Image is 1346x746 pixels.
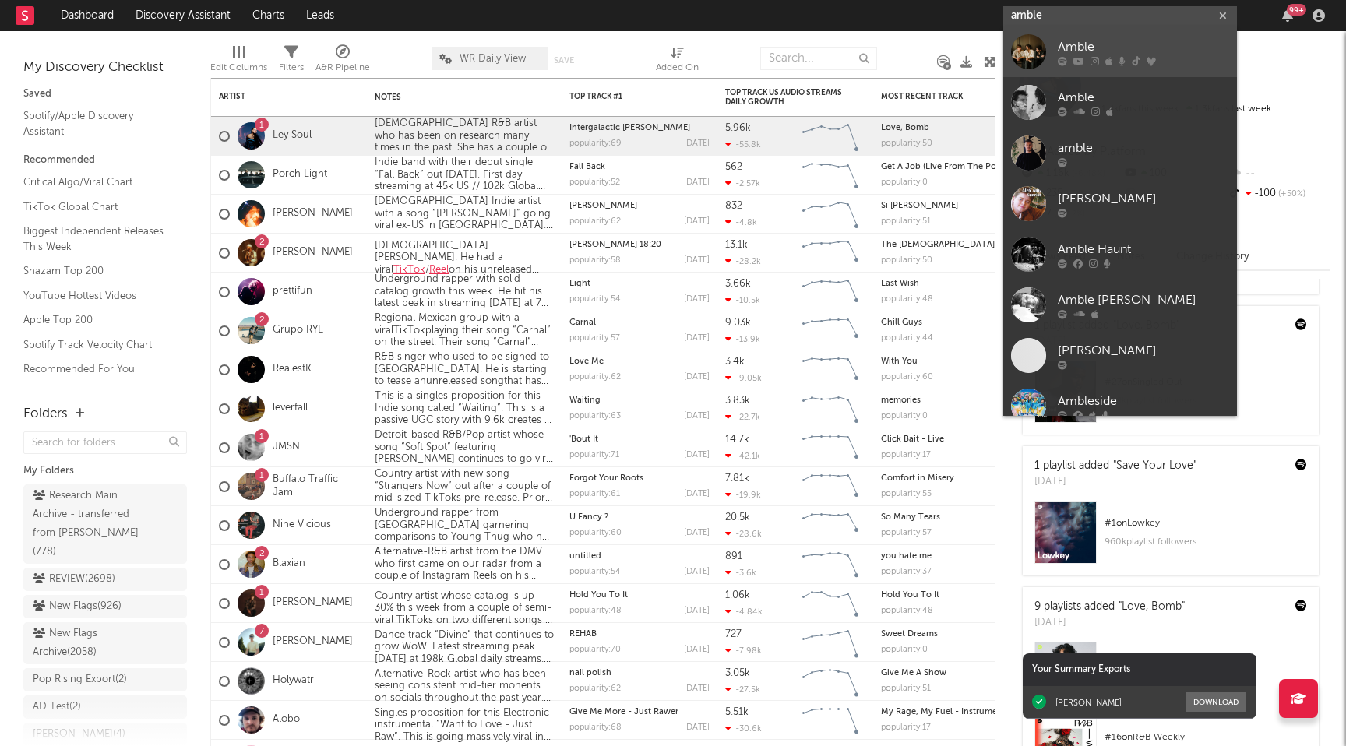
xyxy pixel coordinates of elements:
div: -10.5k [725,295,760,305]
a: Amble Haunt [1003,229,1237,280]
a: Click Bait - Live [881,435,944,444]
div: Carnal [569,318,710,327]
svg: Chart title [795,584,865,623]
a: [PERSON_NAME] [1003,330,1237,381]
a: Fall Back [569,163,605,171]
div: 20.5k [725,512,750,523]
div: My Discovery Checklist [23,58,187,77]
div: Ambleside [1058,392,1229,410]
span: Reel [429,265,449,275]
div: Most Recent Track [881,92,998,101]
div: 3.66k [725,279,751,289]
div: -13.9k [725,334,760,344]
div: Artist [219,92,336,101]
div: -55.8k [725,139,761,150]
a: Sweet Dreams [881,630,938,639]
div: -2.57k [725,178,760,188]
div: Research Main Archive - transferred from [PERSON_NAME] ( 778 ) [33,487,143,561]
a: Spotify/Apple Discovery Assistant [23,107,171,139]
div: popularity: 68 [569,723,622,732]
a: #1onLowkey960kplaylist followers [1023,501,1319,575]
div: [DATE] [684,451,710,459]
div: popularity: 62 [569,684,621,693]
div: -28.6k [725,529,762,539]
a: The [DEMOGRAPHIC_DATA] [881,241,995,249]
div: popularity: 50 [881,256,932,265]
div: you hate me [881,552,1021,561]
div: 13.1k [725,240,748,250]
div: REHAB [569,630,710,639]
div: Si te mentí [881,202,1021,210]
div: Added On [656,39,699,84]
div: New Flags ( 926 ) [33,597,122,616]
div: A&R Pipeline [315,58,370,77]
div: [DATE] [1034,474,1196,490]
a: Si [PERSON_NAME] [881,202,958,210]
a: YouTube Hottest Videos [23,287,171,304]
span: / [425,265,429,275]
div: popularity: 17 [881,723,931,732]
div: [DATE] [684,684,710,693]
div: -27.5k [725,684,760,695]
input: Search... [760,47,877,70]
div: Love Me [569,357,710,366]
div: popularity: 0 [881,178,928,187]
div: [DATE] [684,529,710,537]
div: Give Me More - Just Rawer [569,708,710,716]
div: My Folders [23,462,187,480]
div: -22.7k [725,412,760,422]
div: [DATE] [684,412,710,421]
div: A&R Pipeline [315,39,370,84]
div: 1.06k [725,590,750,600]
div: popularity: 58 [569,256,621,265]
a: New Flags Archive(2058) [23,622,187,664]
div: 99 + [1287,4,1306,16]
div: Light [569,280,710,288]
a: Hold You To It [881,591,939,600]
a: amble [1003,128,1237,178]
div: AD Test ( 2 ) [33,698,81,716]
div: Give Me A Show [881,669,1021,677]
div: -4.8k [725,217,757,227]
svg: Chart title [795,545,865,584]
div: -42.1k [725,451,760,461]
a: Amble [1003,77,1237,128]
a: Nine Vicious [273,519,331,532]
div: Get A Job (Live From The Porch) [881,163,1021,171]
div: 727 [725,629,742,639]
a: Comfort in Misery [881,474,954,483]
div: popularity: 48 [881,295,933,304]
div: popularity: 55 [881,490,932,498]
span: Underground rapper from [GEOGRAPHIC_DATA] garnering comparisons to Young Thug who has been buildi... [375,508,553,713]
div: [DATE] [684,178,710,187]
div: Click Bait - Live [881,435,1021,444]
a: [PERSON_NAME] [273,635,353,649]
div: -30.6k [725,723,762,734]
a: AD Test(2) [23,695,187,719]
div: 960k playlist followers [1105,533,1307,551]
div: The Gospel Of Thunder [881,241,1021,249]
div: 7.81k [725,473,749,484]
a: untitled [569,552,601,561]
a: Porch Light [273,168,327,181]
a: leverfall [273,402,308,415]
div: 562 [725,162,742,172]
svg: Chart title [795,195,865,234]
div: popularity: 57 [881,529,932,537]
div: [DATE] [684,217,710,226]
svg: Chart title [795,467,865,506]
a: My Rage, My Fuel - Instrumental [881,708,1013,716]
div: Filters [279,39,304,84]
div: [DATE] [684,295,710,304]
span: Underground rapper with solid catalog growth this week. He hit his latest peak in streaming [DATE... [375,274,553,321]
span: unreleased song [375,352,551,435]
a: Blaxian [273,558,305,571]
a: Pop Rising Export(2) [23,668,187,691]
a: "Save Your Love" [1113,460,1196,471]
svg: Chart title [795,662,865,701]
div: [DATE] [684,646,710,654]
div: Notes [375,93,530,102]
input: Search for artists [1003,6,1237,26]
a: Carnal [569,318,596,327]
div: popularity: 50 [881,139,932,148]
